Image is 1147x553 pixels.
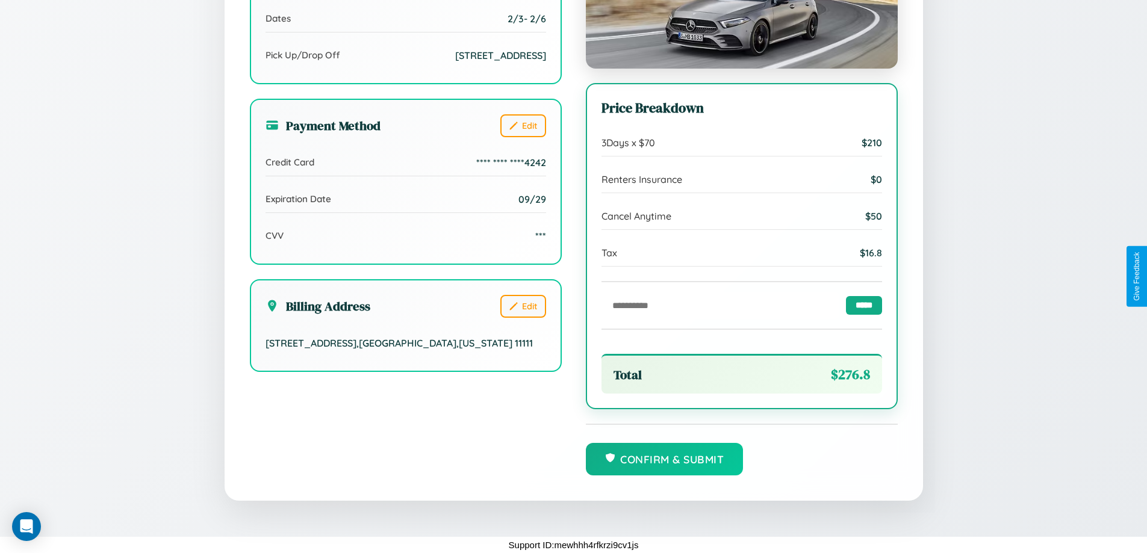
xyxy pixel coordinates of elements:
span: $ 50 [865,210,882,222]
h3: Price Breakdown [601,99,882,117]
h3: Payment Method [266,117,381,134]
h3: Billing Address [266,297,370,315]
button: Edit [500,295,546,318]
span: Dates [266,13,291,24]
span: [STREET_ADDRESS] , [GEOGRAPHIC_DATA] , [US_STATE] 11111 [266,337,533,349]
span: Total [614,366,642,383]
button: Edit [500,114,546,137]
p: Support ID: mewhhh4rfkrzi9cv1js [509,537,639,553]
span: Expiration Date [266,193,331,205]
span: $ 0 [871,173,882,185]
span: Cancel Anytime [601,210,671,222]
span: $ 210 [862,137,882,149]
span: CVV [266,230,284,241]
span: Pick Up/Drop Off [266,49,340,61]
span: $ 16.8 [860,247,882,259]
span: 2 / 3 - 2 / 6 [508,13,546,25]
div: Open Intercom Messenger [12,512,41,541]
span: Renters Insurance [601,173,682,185]
span: Credit Card [266,156,314,168]
span: [STREET_ADDRESS] [455,49,546,61]
span: 3 Days x $ 70 [601,137,655,149]
span: 09/29 [518,193,546,205]
button: Confirm & Submit [586,443,744,475]
div: Give Feedback [1133,252,1141,301]
span: $ 276.8 [831,365,870,384]
span: Tax [601,247,617,259]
